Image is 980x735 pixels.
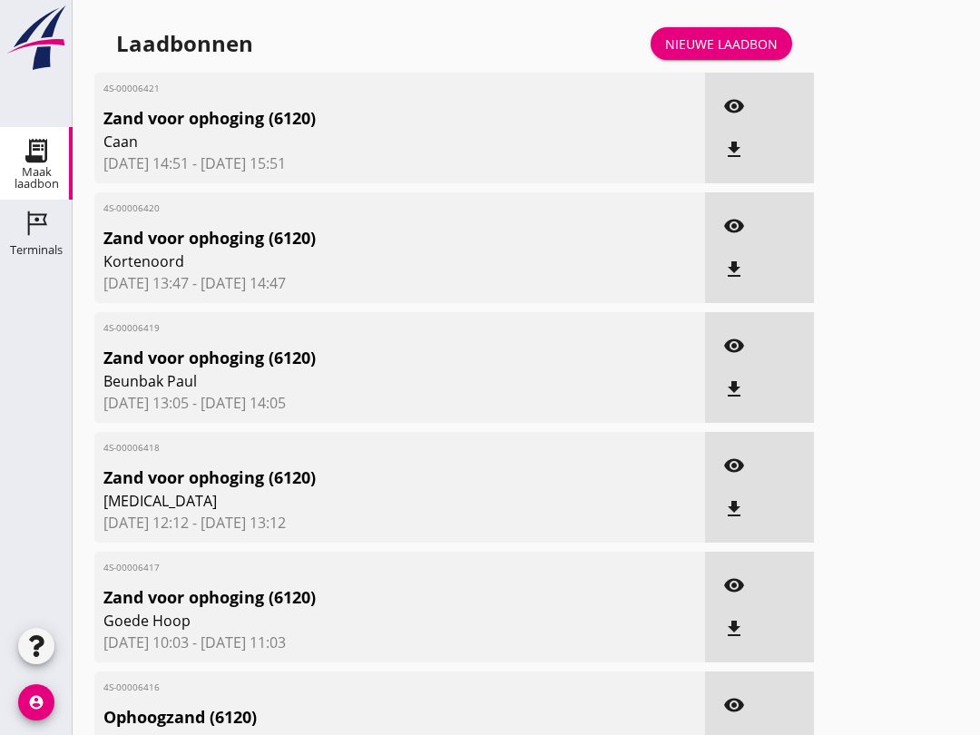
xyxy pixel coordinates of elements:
i: visibility [723,694,745,716]
i: visibility [723,574,745,596]
a: Nieuwe laadbon [651,27,792,60]
span: [DATE] 12:12 - [DATE] 13:12 [103,512,696,534]
i: file_download [723,139,745,161]
span: [MEDICAL_DATA] [103,490,597,512]
span: [DATE] 14:51 - [DATE] 15:51 [103,152,696,174]
i: file_download [723,259,745,280]
span: 4S-00006417 [103,561,597,574]
span: Zand voor ophoging (6120) [103,585,597,610]
div: Nieuwe laadbon [665,34,778,54]
i: visibility [723,95,745,117]
span: Ophoogzand (6120) [103,705,597,730]
span: Goede Hoop [103,610,597,632]
span: 4S-00006421 [103,82,597,95]
span: Zand voor ophoging (6120) [103,226,597,250]
span: Beunbak Paul [103,370,597,392]
span: Zand voor ophoging (6120) [103,346,597,370]
span: 4S-00006416 [103,681,597,694]
span: Kortenoord [103,250,597,272]
span: Zand voor ophoging (6120) [103,106,597,131]
span: Caan [103,131,597,152]
span: [DATE] 10:03 - [DATE] 11:03 [103,632,696,653]
i: visibility [723,215,745,237]
span: 4S-00006419 [103,321,597,335]
i: visibility [723,335,745,357]
span: 4S-00006418 [103,441,597,455]
i: file_download [723,378,745,400]
img: logo-small.a267ee39.svg [4,5,69,72]
div: Laadbonnen [116,29,253,58]
span: 4S-00006420 [103,201,597,215]
span: [DATE] 13:05 - [DATE] 14:05 [103,392,696,414]
i: file_download [723,618,745,640]
div: Terminals [10,244,63,256]
span: [DATE] 13:47 - [DATE] 14:47 [103,272,696,294]
i: account_circle [18,684,54,720]
i: file_download [723,498,745,520]
i: visibility [723,455,745,476]
span: Zand voor ophoging (6120) [103,465,597,490]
